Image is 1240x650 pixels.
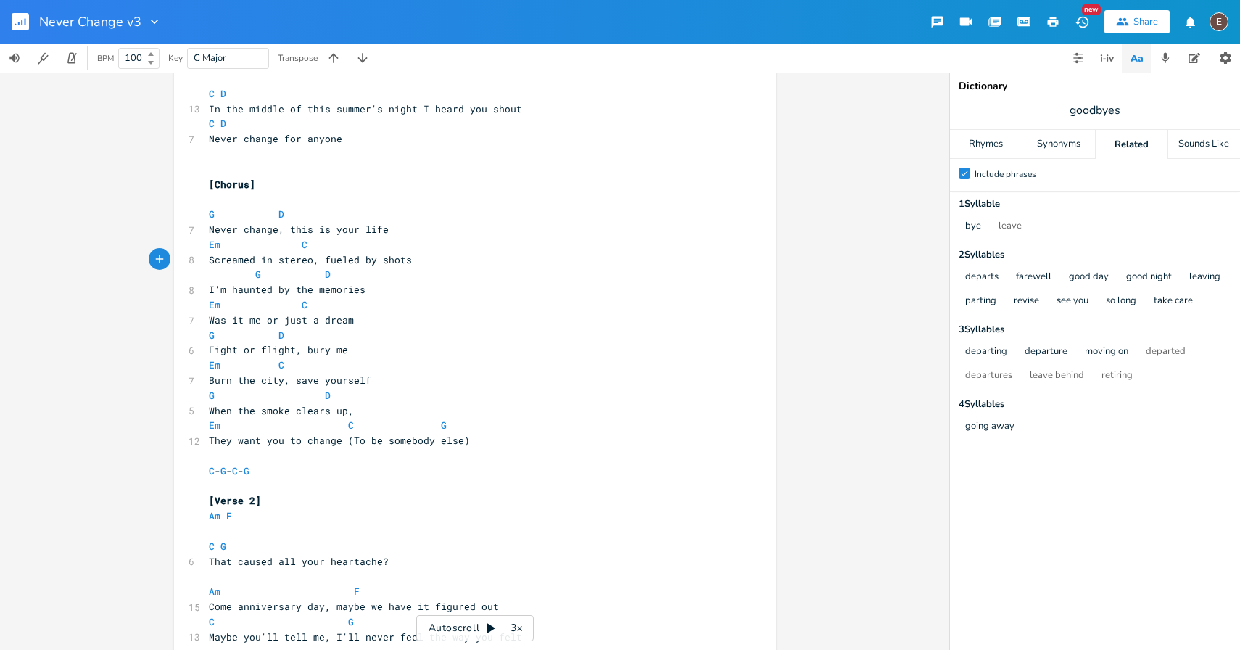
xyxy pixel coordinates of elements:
[965,421,1014,433] button: going away
[441,419,447,432] span: G
[209,223,389,236] span: Never change, this is your life
[209,329,215,342] span: G
[209,585,220,598] span: Am
[209,117,215,130] span: C
[959,250,1231,260] div: 2 Syllable s
[168,54,183,62] div: Key
[1126,271,1172,284] button: good night
[209,615,215,628] span: C
[354,585,360,598] span: F
[302,298,307,311] span: C
[209,419,220,432] span: Em
[209,464,255,477] span: - - -
[209,207,215,221] span: G
[950,130,1022,159] div: Rhymes
[1104,10,1170,33] button: Share
[1168,130,1240,159] div: Sounds Like
[209,389,215,402] span: G
[1085,346,1128,358] button: moving on
[209,404,354,417] span: When the smoke clears up,
[220,117,226,130] span: D
[1030,370,1084,382] button: leave behind
[1016,271,1051,284] button: farewell
[209,253,412,266] span: Screamed in stereo, fueled by shots
[209,374,371,387] span: Burn the city, save yourself
[220,464,226,477] span: G
[209,132,342,145] span: Never change for anyone
[278,358,284,371] span: C
[1210,5,1228,38] button: E
[209,102,522,115] span: In the middle of this summer's night I heard you shout
[209,630,522,643] span: Maybe you'll tell me, I'll never feel the way you felt
[325,268,331,281] span: D
[194,52,226,65] span: C Major
[39,15,141,28] span: Never Change v3
[965,221,981,233] button: bye
[209,600,499,613] span: Come anniversary day, maybe we have it figured out
[959,199,1231,209] div: 1 Syllable
[209,238,220,251] span: Em
[209,464,215,477] span: C
[209,298,220,311] span: Em
[209,178,255,191] span: [Chorus]
[209,555,389,568] span: That caused all your heartache?
[1189,271,1220,284] button: leaving
[975,170,1036,178] div: Include phrases
[959,81,1231,91] div: Dictionary
[255,268,261,281] span: G
[220,87,226,100] span: D
[209,434,470,447] span: They want you to change (To be somebody else)
[209,509,220,522] span: Am
[1106,295,1136,308] button: so long
[209,313,354,326] span: Was it me or just a dream
[1096,130,1167,159] div: Related
[232,464,238,477] span: C
[1154,295,1193,308] button: take care
[1014,295,1039,308] button: revise
[244,464,249,477] span: G
[348,419,354,432] span: C
[1146,346,1186,358] button: departed
[1133,15,1158,28] div: Share
[959,325,1231,334] div: 3 Syllable s
[278,329,284,342] span: D
[965,271,999,284] button: departs
[999,221,1022,233] button: leave
[1022,130,1094,159] div: Synonyms
[1070,102,1120,119] span: goodbyes
[325,389,331,402] span: D
[416,615,534,641] div: Autoscroll
[959,400,1231,409] div: 4 Syllable s
[278,54,318,62] div: Transpose
[278,207,284,221] span: D
[965,295,996,308] button: parting
[209,283,365,296] span: I'm haunted by the memories
[220,540,226,553] span: G
[302,238,307,251] span: C
[209,343,348,356] span: Fight or flight, bury me
[965,370,1012,382] button: departures
[348,615,354,628] span: G
[209,87,215,100] span: C
[1101,370,1133,382] button: retiring
[226,509,232,522] span: F
[209,358,220,371] span: Em
[209,494,261,507] span: [Verse 2]
[1082,4,1101,15] div: New
[209,540,215,553] span: C
[1069,271,1109,284] button: good day
[97,54,114,62] div: BPM
[965,346,1007,358] button: departing
[1057,295,1088,308] button: see you
[503,615,529,641] div: 3x
[1067,9,1096,35] button: New
[1025,346,1067,358] button: departure
[1210,12,1228,31] div: edward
